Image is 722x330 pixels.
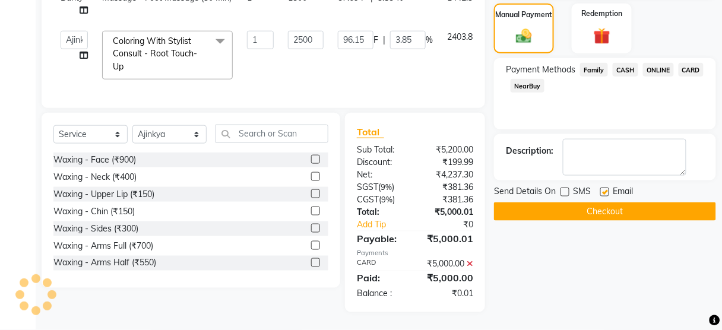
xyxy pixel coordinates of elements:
div: Total: [348,206,415,218]
div: Sub Total: [348,144,415,156]
div: Waxing - Upper Lip (₹150) [53,188,154,201]
a: Add Tip [348,218,426,231]
div: ₹0.01 [415,288,482,300]
div: Payable: [348,231,415,246]
label: Redemption [581,8,622,19]
span: Send Details On [494,185,556,200]
span: Total [357,126,384,138]
div: ₹5,000.01 [415,231,482,246]
img: _gift.svg [588,26,616,47]
img: _cash.svg [511,27,537,45]
div: ₹5,200.00 [415,144,482,156]
span: F [373,34,378,46]
div: Net: [348,169,415,181]
a: x [123,61,129,72]
div: ₹199.99 [415,156,482,169]
div: Discount: [348,156,415,169]
div: ₹5,000.00 [415,258,482,271]
span: % [426,34,433,46]
span: SMS [573,185,591,200]
div: Paid: [348,271,415,285]
div: Waxing - Sides (₹300) [53,223,138,235]
div: Description: [506,145,553,157]
div: Payments [357,248,473,258]
div: Balance : [348,288,415,300]
span: Family [580,63,608,77]
div: Waxing - Face (₹900) [53,154,136,166]
span: 9% [381,182,392,192]
span: NearBuy [511,79,544,93]
div: ₹4,237.30 [415,169,482,181]
span: ONLINE [643,63,674,77]
span: Payment Methods [506,64,575,76]
span: SGST [357,182,378,192]
div: ₹5,000.01 [415,206,482,218]
div: ₹381.36 [415,181,482,193]
span: 2403.85 [447,31,477,42]
label: Manual Payment [496,9,553,20]
button: Checkout [494,202,716,221]
span: 9% [381,195,392,204]
div: Waxing - Arms Full (₹700) [53,240,153,252]
span: | [383,34,385,46]
input: Search or Scan [216,125,328,143]
div: Waxing - Neck (₹400) [53,171,137,183]
div: ₹381.36 [415,193,482,206]
div: Waxing - Chin (₹150) [53,205,135,218]
div: Waxing - Arms Half (₹550) [53,257,156,269]
div: CARD [348,258,415,271]
div: ₹0 [426,218,482,231]
span: Email [613,185,633,200]
span: Coloring With Stylist Consult - Root Touch-Up [113,36,197,72]
span: CARD [679,63,704,77]
span: CGST [357,194,379,205]
div: ( ) [348,181,415,193]
div: ₹5,000.00 [415,271,482,285]
span: CASH [613,63,638,77]
div: ( ) [348,193,415,206]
